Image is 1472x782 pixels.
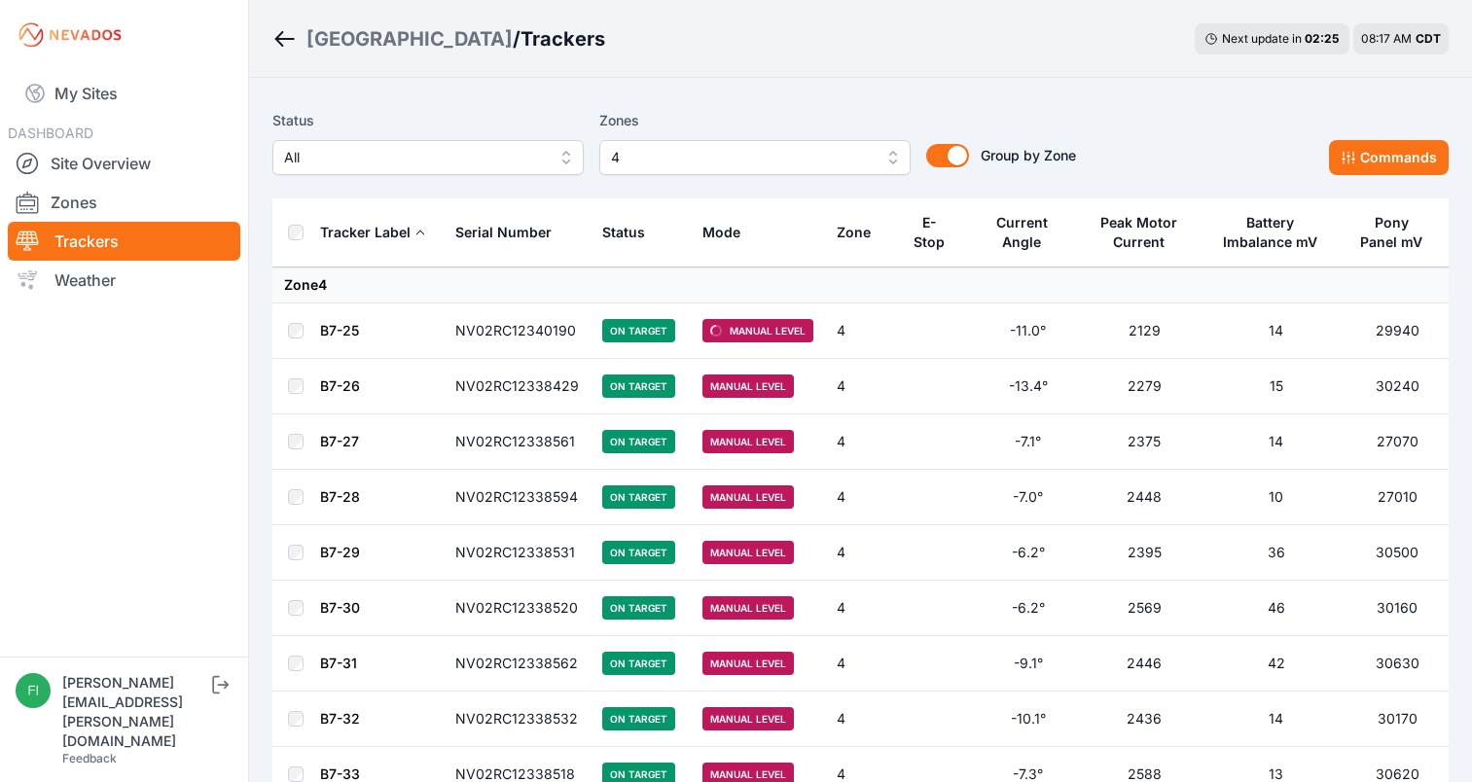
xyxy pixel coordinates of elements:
[599,109,911,132] label: Zones
[8,261,240,300] a: Weather
[1083,525,1207,581] td: 2395
[1346,359,1449,414] td: 30240
[702,707,794,730] span: Manual Level
[521,25,605,53] h3: Trackers
[1083,359,1207,414] td: 2279
[602,223,645,242] div: Status
[702,209,756,256] button: Mode
[702,223,740,242] div: Mode
[320,710,360,727] a: B7-32
[602,596,675,620] span: On Target
[444,303,591,359] td: NV02RC12340190
[602,485,675,509] span: On Target
[16,19,125,51] img: Nevados
[320,377,360,394] a: B7-26
[825,470,898,525] td: 4
[444,692,591,747] td: NV02RC12338532
[1358,199,1437,266] button: Pony Panel mV
[320,209,426,256] button: Tracker Label
[602,319,675,342] span: On Target
[986,199,1070,266] button: Current Angle
[1083,414,1207,470] td: 2375
[1206,525,1346,581] td: 36
[602,209,661,256] button: Status
[1305,31,1340,47] div: 02 : 25
[1095,199,1196,266] button: Peak Motor Current
[320,655,357,671] a: B7-31
[1222,31,1302,46] span: Next update in
[1083,581,1207,636] td: 2569
[974,359,1082,414] td: -13.4°
[974,303,1082,359] td: -11.0°
[702,430,794,453] span: Manual Level
[444,636,591,692] td: NV02RC12338562
[1346,581,1449,636] td: 30160
[8,183,240,222] a: Zones
[8,70,240,117] a: My Sites
[8,222,240,261] a: Trackers
[1346,636,1449,692] td: 30630
[62,673,208,751] div: [PERSON_NAME][EMAIL_ADDRESS][PERSON_NAME][DOMAIN_NAME]
[1358,213,1425,252] div: Pony Panel mV
[1206,303,1346,359] td: 14
[981,147,1076,163] span: Group by Zone
[1083,470,1207,525] td: 2448
[1095,213,1183,252] div: Peak Motor Current
[62,751,117,765] a: Feedback
[272,109,584,132] label: Status
[306,25,513,53] a: [GEOGRAPHIC_DATA]
[825,414,898,470] td: 4
[320,223,411,242] div: Tracker Label
[974,692,1082,747] td: -10.1°
[702,485,794,509] span: Manual Level
[611,146,872,169] span: 4
[444,581,591,636] td: NV02RC12338520
[1218,213,1322,252] div: Battery Imbalance mV
[455,209,567,256] button: Serial Number
[702,596,794,620] span: Manual Level
[910,213,949,252] div: E-Stop
[272,267,1449,303] td: Zone 4
[1083,636,1207,692] td: 2446
[1206,470,1346,525] td: 10
[272,140,584,175] button: All
[1346,303,1449,359] td: 29940
[1218,199,1335,266] button: Battery Imbalance mV
[320,765,360,782] a: B7-33
[974,470,1082,525] td: -7.0°
[825,359,898,414] td: 4
[974,636,1082,692] td: -9.1°
[1206,636,1346,692] td: 42
[825,525,898,581] td: 4
[825,303,898,359] td: 4
[910,199,962,266] button: E-Stop
[455,223,552,242] div: Serial Number
[320,322,359,338] a: B7-25
[602,374,675,398] span: On Target
[1346,525,1449,581] td: 30500
[837,209,886,256] button: Zone
[1083,692,1207,747] td: 2436
[444,525,591,581] td: NV02RC12338531
[986,213,1058,252] div: Current Angle
[974,581,1082,636] td: -6.2°
[1346,414,1449,470] td: 27070
[974,525,1082,581] td: -6.2°
[444,359,591,414] td: NV02RC12338429
[320,544,360,560] a: B7-29
[284,146,545,169] span: All
[444,470,591,525] td: NV02RC12338594
[1206,414,1346,470] td: 14
[1206,692,1346,747] td: 14
[513,25,521,53] span: /
[702,541,794,564] span: Manual Level
[702,319,813,342] span: Manual Level
[16,673,51,708] img: fidel.lopez@prim.com
[320,433,359,449] a: B7-27
[825,692,898,747] td: 4
[1329,140,1449,175] button: Commands
[8,144,240,183] a: Site Overview
[602,707,675,730] span: On Target
[1346,692,1449,747] td: 30170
